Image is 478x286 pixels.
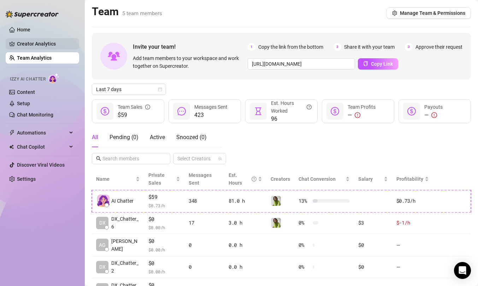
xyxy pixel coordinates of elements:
[348,111,376,119] div: —
[307,99,312,115] span: question-circle
[363,61,368,66] span: copy
[97,195,110,207] img: izzy-ai-chatter-avatar-DDCN_rTZ.svg
[17,89,35,95] a: Content
[194,104,228,110] span: Messages Sent
[258,43,323,51] span: Copy the link from the bottom
[331,107,339,115] span: dollar-circle
[148,237,180,245] span: $0
[424,111,443,119] div: —
[111,197,134,205] span: AI Chatter
[392,234,433,256] td: —
[431,112,437,118] span: exclamation-circle
[9,144,14,149] img: Chat Copilot
[396,219,429,227] div: $-1 /h
[392,256,433,279] td: —
[92,133,98,142] div: All
[348,104,376,110] span: Team Profits
[271,196,281,206] img: Amaia
[252,171,256,187] span: question-circle
[177,107,186,115] span: message
[17,101,30,106] a: Setup
[111,259,140,275] span: DX_Chatter_2
[299,197,310,205] span: 13 %
[17,162,65,168] a: Discover Viral Videos
[158,87,162,91] span: calendar
[9,130,15,136] span: thunderbolt
[299,176,336,182] span: Chat Conversion
[17,176,36,182] a: Settings
[92,168,144,190] th: Name
[99,241,106,249] span: AG
[229,263,262,271] div: 0.0 h
[189,219,220,227] div: 17
[102,155,160,162] input: Search members
[407,107,416,115] span: dollar-circle
[248,43,255,51] span: 1
[148,172,165,186] span: Private Sales
[6,11,59,18] img: logo-BBDzfeDw.svg
[271,115,312,123] span: 96
[148,246,180,253] span: $ 0.00 /h
[454,262,471,279] div: Open Intercom Messenger
[133,42,248,51] span: Invite your team!
[145,103,150,111] span: info-circle
[396,176,423,182] span: Profitability
[99,219,106,227] span: DX
[392,11,397,16] span: setting
[271,99,312,115] div: Est. Hours Worked
[229,219,262,227] div: 3.0 h
[400,10,465,16] span: Manage Team & Permissions
[111,237,140,253] span: [PERSON_NAME]
[150,134,165,141] span: Active
[96,175,134,183] span: Name
[148,215,180,224] span: $0
[271,218,281,228] img: Amaia
[17,55,52,61] a: Team Analytics
[355,112,360,118] span: exclamation-circle
[299,241,310,249] span: 0 %
[266,168,294,190] th: Creators
[148,268,180,275] span: $ 0.00 /h
[424,104,443,110] span: Payouts
[148,193,180,201] span: $59
[17,127,67,138] span: Automations
[17,27,30,32] a: Home
[344,43,395,51] span: Share it with your team
[17,112,53,118] a: Chat Monitoring
[122,10,162,17] span: 5 team members
[386,7,471,19] button: Manage Team & Permissions
[110,133,138,142] div: Pending ( 0 )
[371,61,393,67] span: Copy Link
[133,54,245,70] span: Add team members to your workspace and work together on Supercreator.
[92,5,162,18] h2: Team
[118,103,150,111] div: Team Sales
[48,73,59,83] img: AI Chatter
[148,259,180,268] span: $0
[254,107,262,115] span: hourglass
[358,241,388,249] div: $0
[176,134,207,141] span: Snoozed ( 0 )
[415,43,462,51] span: Approve their request
[396,197,429,205] div: $0.73 /h
[111,215,140,231] span: DX_Chatter_6
[229,197,262,205] div: 81.0 h
[229,171,257,187] div: Est. Hours
[358,219,388,227] div: $3
[96,84,162,95] span: Last 7 days
[334,43,341,51] span: 2
[99,263,106,271] span: DX
[189,241,220,249] div: 0
[118,111,150,119] span: $59
[218,156,222,161] span: team
[229,241,262,249] div: 0.0 h
[299,219,310,227] span: 0 %
[358,263,388,271] div: $0
[358,176,373,182] span: Salary
[148,224,180,231] span: $ 0.00 /h
[194,111,228,119] span: 423
[405,43,413,51] span: 3
[358,58,398,70] button: Copy Link
[96,156,101,161] span: search
[148,202,180,209] span: $ 0.73 /h
[189,172,212,186] span: Messages Sent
